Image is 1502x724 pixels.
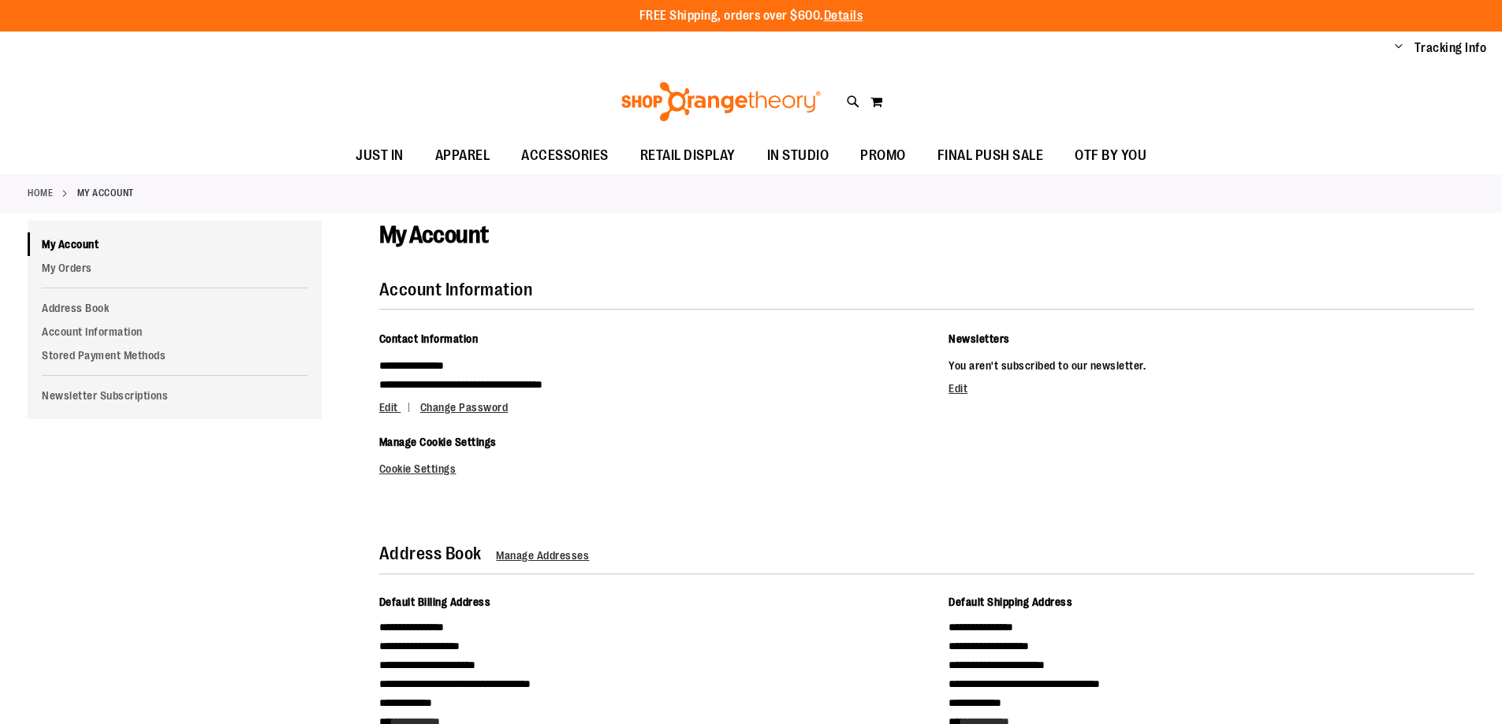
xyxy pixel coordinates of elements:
a: OTF BY YOU [1059,138,1162,174]
span: Newsletters [949,332,1010,345]
span: IN STUDIO [767,138,829,173]
span: Default Billing Address [379,596,491,608]
a: My Account [28,232,322,256]
span: PROMO [860,138,906,173]
p: You aren't subscribed to our newsletter. [949,356,1474,375]
a: Account Information [28,320,322,343]
a: JUST IN [340,138,419,174]
a: Newsletter Subscriptions [28,384,322,407]
a: Manage Addresses [496,549,589,562]
button: Account menu [1395,40,1403,56]
span: JUST IN [356,138,404,173]
span: OTF BY YOU [1075,138,1146,173]
span: ACCESSORIES [521,138,609,173]
a: Home [28,186,53,200]
p: FREE Shipping, orders over $600. [639,7,863,25]
span: APPAREL [435,138,490,173]
a: Edit [379,401,418,414]
a: Edit [949,382,967,395]
a: Details [824,9,863,23]
span: Manage Cookie Settings [379,436,497,448]
strong: Account Information [379,280,533,299]
a: RETAIL DISPLAY [624,138,751,174]
a: FINAL PUSH SALE [922,138,1060,174]
a: PROMO [844,138,922,174]
span: My Account [379,221,489,248]
a: Address Book [28,296,322,320]
span: FINAL PUSH SALE [937,138,1044,173]
strong: My Account [77,186,134,200]
a: Stored Payment Methods [28,343,322,367]
a: Change Password [420,401,509,414]
span: RETAIL DISPLAY [640,138,736,173]
span: Contact Information [379,332,479,345]
span: Edit [379,401,398,414]
span: Default Shipping Address [949,596,1072,608]
strong: Address Book [379,544,482,563]
a: ACCESSORIES [505,138,624,174]
a: IN STUDIO [751,138,845,174]
a: Cookie Settings [379,462,457,475]
a: APPAREL [419,138,506,174]
img: Shop Orangetheory [619,82,823,121]
a: Tracking Info [1414,39,1487,57]
a: My Orders [28,256,322,280]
